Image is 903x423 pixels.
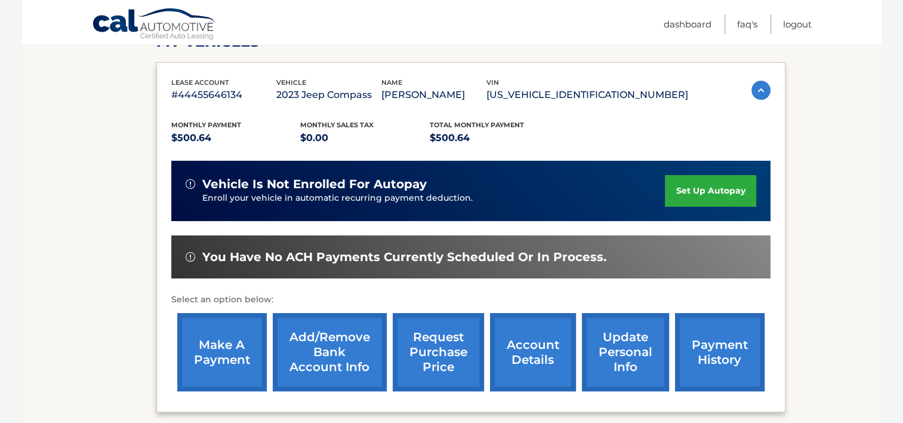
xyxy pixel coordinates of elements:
a: update personal info [582,313,669,391]
a: Logout [783,14,812,34]
span: vin [486,78,499,87]
p: #44455646134 [171,87,276,103]
a: FAQ's [737,14,757,34]
a: Cal Automotive [92,8,217,42]
span: Monthly sales Tax [300,121,374,129]
p: Select an option below: [171,293,771,307]
span: name [381,78,402,87]
img: accordion-active.svg [751,81,771,100]
a: payment history [675,313,765,391]
a: request purchase price [393,313,484,391]
span: vehicle [276,78,306,87]
p: Enroll your vehicle in automatic recurring payment deduction. [202,192,665,205]
p: $500.64 [430,130,559,146]
span: Monthly Payment [171,121,241,129]
a: Add/Remove bank account info [273,313,387,391]
img: alert-white.svg [186,252,195,262]
p: $0.00 [300,130,430,146]
a: account details [490,313,576,391]
span: vehicle is not enrolled for autopay [202,177,427,192]
p: [US_VEHICLE_IDENTIFICATION_NUMBER] [486,87,688,103]
a: Dashboard [664,14,711,34]
span: You have no ACH payments currently scheduled or in process. [202,250,606,265]
img: alert-white.svg [186,179,195,189]
span: lease account [171,78,229,87]
a: make a payment [177,313,267,391]
span: Total Monthly Payment [430,121,524,129]
p: $500.64 [171,130,301,146]
p: 2023 Jeep Compass [276,87,381,103]
p: [PERSON_NAME] [381,87,486,103]
a: set up autopay [665,175,756,207]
